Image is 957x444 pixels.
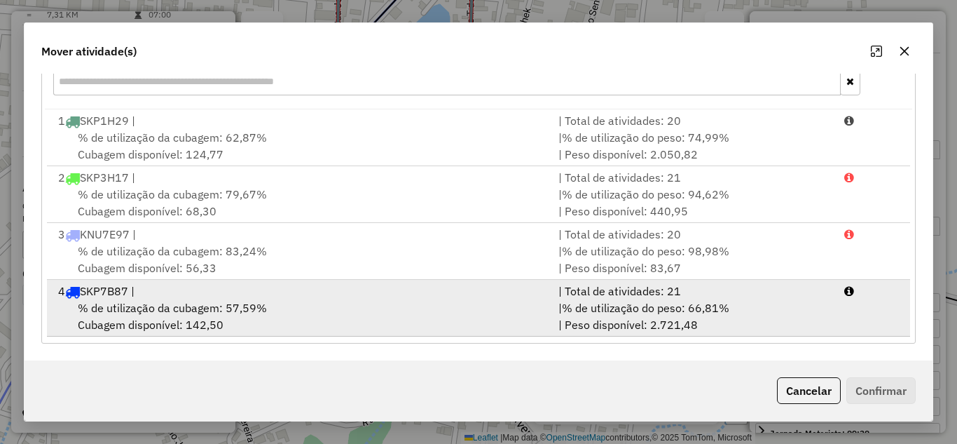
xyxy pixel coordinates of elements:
[562,301,729,315] span: % de utilização do peso: 66,81%
[844,115,854,126] i: Porcentagens após mover as atividades: Cubagem: 76,83% Peso: 91,57%
[550,226,836,243] div: | Total de atividades: 20
[865,40,888,62] button: Maximize
[844,229,854,240] i: Porcentagens após mover as atividades: Cubagem: 97,19% Peso: 115,56%
[41,43,137,60] span: Mover atividade(s)
[50,169,550,186] div: 2 SKP3H17 |
[550,186,836,220] div: | | Peso disponível: 440,95
[78,130,267,144] span: % de utilização da cubagem: 62,87%
[78,301,267,315] span: % de utilização da cubagem: 57,59%
[550,283,836,300] div: | Total de atividades: 21
[562,244,729,258] span: % de utilização do peso: 98,98%
[550,300,836,333] div: | | Peso disponível: 2.721,48
[550,129,836,163] div: | | Peso disponível: 2.050,82
[50,300,550,333] div: Cubagem disponível: 142,50
[550,169,836,186] div: | Total de atividades: 21
[550,243,836,276] div: | | Peso disponível: 83,67
[844,172,854,183] i: Porcentagens após mover as atividades: Cubagem: 93,63% Peso: 111,20%
[50,226,550,243] div: 3 KNU7E97 |
[50,186,550,220] div: Cubagem disponível: 68,30
[78,244,267,258] span: % de utilização da cubagem: 83,24%
[844,285,854,297] i: Porcentagens após mover as atividades: Cubagem: 71,55% Peso: 83,39%
[50,243,550,276] div: Cubagem disponível: 56,33
[562,187,729,201] span: % de utilização do peso: 94,62%
[50,129,550,163] div: Cubagem disponível: 124,77
[550,112,836,129] div: | Total de atividades: 20
[50,112,550,129] div: 1 SKP1H29 |
[78,187,267,201] span: % de utilização da cubagem: 79,67%
[50,283,550,300] div: 4 SKP7B87 |
[777,377,841,404] button: Cancelar
[562,130,729,144] span: % de utilização do peso: 74,99%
